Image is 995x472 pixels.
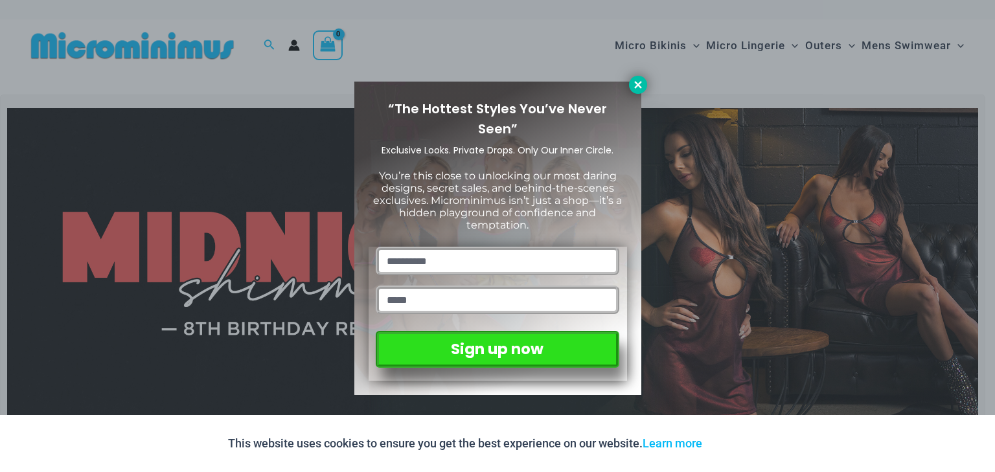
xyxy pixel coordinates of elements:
[376,331,619,368] button: Sign up now
[643,436,702,450] a: Learn more
[388,100,607,138] span: “The Hottest Styles You’ve Never Seen”
[712,428,767,459] button: Accept
[382,144,613,157] span: Exclusive Looks. Private Drops. Only Our Inner Circle.
[629,76,647,94] button: Close
[228,434,702,453] p: This website uses cookies to ensure you get the best experience on our website.
[373,170,622,232] span: You’re this close to unlocking our most daring designs, secret sales, and behind-the-scenes exclu...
